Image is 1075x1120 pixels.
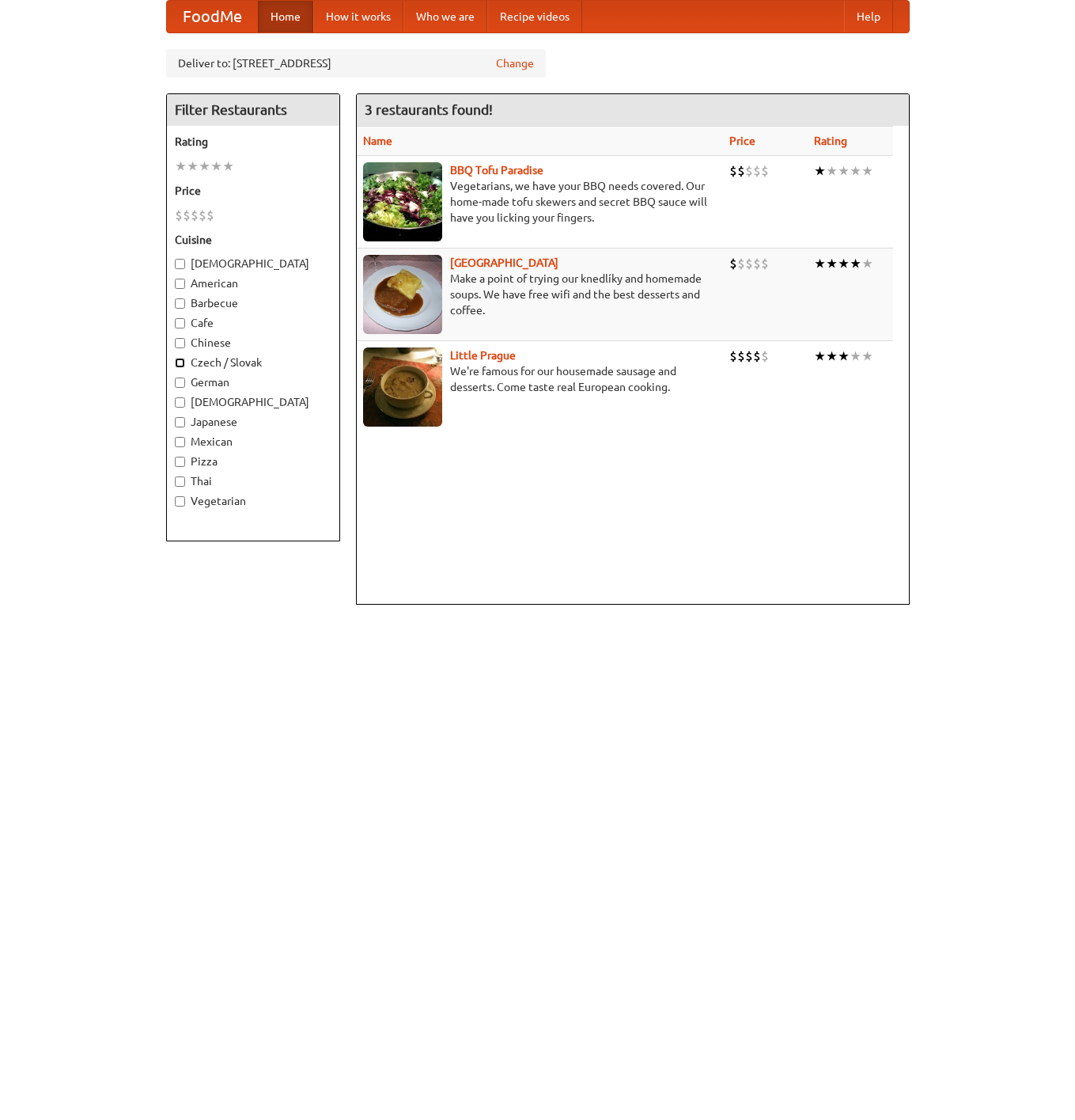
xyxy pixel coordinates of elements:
img: littleprague.jpg [363,347,442,427]
a: FoodMe [167,1,258,32]
label: Vegetarian [175,493,331,509]
input: American [175,279,185,289]
li: ★ [826,255,838,272]
li: $ [175,207,183,224]
h5: Cuisine [175,232,331,248]
li: ★ [826,162,838,180]
li: ★ [838,255,850,272]
a: [GEOGRAPHIC_DATA] [450,256,558,269]
input: German [175,378,185,388]
label: Cafe [175,315,331,331]
a: Price [729,135,755,147]
li: $ [737,347,745,365]
li: $ [761,347,769,365]
a: Help [844,1,893,32]
li: $ [761,162,769,180]
a: Name [363,135,392,147]
label: German [175,374,331,390]
li: ★ [861,162,873,180]
li: $ [183,207,191,224]
label: Japanese [175,414,331,430]
input: [DEMOGRAPHIC_DATA] [175,259,185,269]
li: ★ [210,158,222,175]
li: ★ [861,347,873,365]
input: Cafe [175,318,185,328]
li: ★ [850,162,861,180]
a: Recipe videos [487,1,582,32]
li: $ [745,162,753,180]
li: $ [761,255,769,272]
p: We're famous for our housemade sausage and desserts. Come taste real European cooking. [363,363,717,395]
label: American [175,275,331,291]
input: Mexican [175,437,185,447]
img: tofuparadise.jpg [363,162,442,241]
li: ★ [222,158,234,175]
li: $ [753,255,761,272]
li: $ [753,347,761,365]
a: Who we are [403,1,487,32]
input: Japanese [175,417,185,427]
li: ★ [838,162,850,180]
p: Make a point of trying our knedlíky and homemade soups. We have free wifi and the best desserts a... [363,271,717,318]
li: $ [737,255,745,272]
li: ★ [826,347,838,365]
li: $ [729,347,737,365]
input: Thai [175,476,185,487]
input: Pizza [175,457,185,467]
h5: Rating [175,134,331,150]
ng-pluralize: 3 restaurants found! [365,102,493,117]
a: Rating [814,135,847,147]
li: ★ [861,255,873,272]
li: $ [745,347,753,365]
a: Little Prague [450,349,516,362]
li: ★ [814,347,826,365]
a: Home [258,1,313,32]
div: Deliver to: [STREET_ADDRESS] [166,49,546,78]
label: Barbecue [175,295,331,311]
li: ★ [814,162,826,180]
a: How it works [313,1,403,32]
img: czechpoint.jpg [363,255,442,334]
li: ★ [814,255,826,272]
input: [DEMOGRAPHIC_DATA] [175,397,185,408]
h5: Price [175,183,331,199]
input: Vegetarian [175,496,185,507]
label: [DEMOGRAPHIC_DATA] [175,394,331,410]
li: $ [729,162,737,180]
label: [DEMOGRAPHIC_DATA] [175,256,331,271]
a: BBQ Tofu Paradise [450,164,543,177]
input: Barbecue [175,298,185,309]
li: $ [729,255,737,272]
input: Chinese [175,338,185,348]
a: Change [496,55,534,71]
p: Vegetarians, we have your BBQ needs covered. Our home-made tofu skewers and secret BBQ sauce will... [363,178,717,226]
li: $ [737,162,745,180]
label: Thai [175,473,331,489]
label: Mexican [175,434,331,450]
li: ★ [199,158,210,175]
li: $ [191,207,199,224]
li: $ [753,162,761,180]
label: Pizza [175,454,331,469]
li: ★ [850,347,861,365]
li: ★ [175,158,187,175]
label: Chinese [175,335,331,351]
h4: Filter Restaurants [167,94,339,126]
li: ★ [838,347,850,365]
li: $ [199,207,206,224]
li: $ [206,207,214,224]
li: $ [745,255,753,272]
input: Czech / Slovak [175,358,185,368]
label: Czech / Slovak [175,355,331,370]
li: ★ [850,255,861,272]
li: ★ [187,158,199,175]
